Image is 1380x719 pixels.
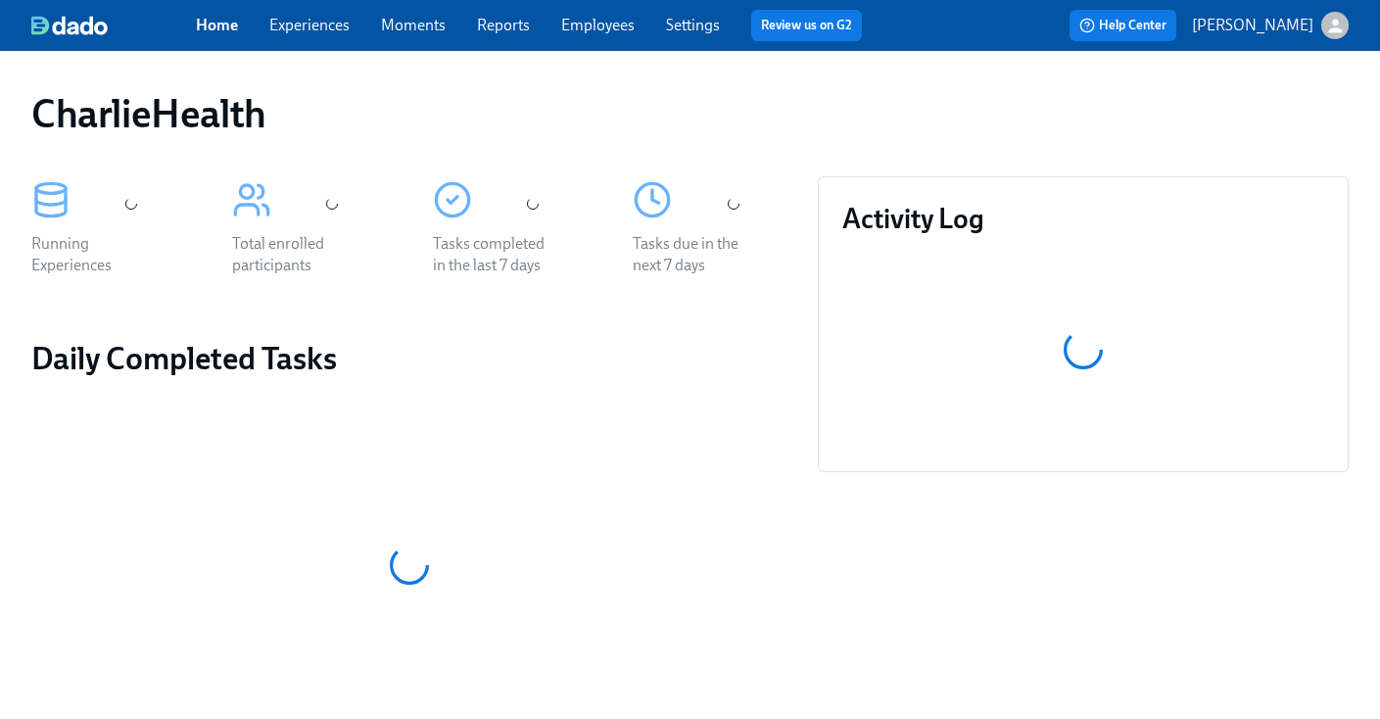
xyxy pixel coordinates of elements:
[751,10,862,41] button: Review us on G2
[561,16,635,34] a: Employees
[269,16,350,34] a: Experiences
[477,16,530,34] a: Reports
[761,16,852,35] a: Review us on G2
[1192,15,1313,36] p: [PERSON_NAME]
[666,16,720,34] a: Settings
[1192,12,1349,39] button: [PERSON_NAME]
[31,90,266,137] h1: CharlieHealth
[1079,16,1166,35] span: Help Center
[31,16,108,35] img: dado
[381,16,446,34] a: Moments
[842,201,1324,236] h3: Activity Log
[633,233,758,276] div: Tasks due in the next 7 days
[31,233,157,276] div: Running Experiences
[196,16,238,34] a: Home
[433,233,558,276] div: Tasks completed in the last 7 days
[232,233,357,276] div: Total enrolled participants
[31,339,786,378] h2: Daily Completed Tasks
[1070,10,1176,41] button: Help Center
[31,16,196,35] a: dado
